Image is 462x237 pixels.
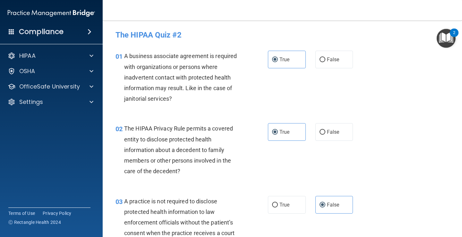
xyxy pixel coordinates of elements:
a: HIPAA [8,52,93,60]
span: 02 [116,125,123,133]
input: False [320,130,325,135]
span: True [279,202,289,208]
button: Open Resource Center, 2 new notifications [437,29,456,48]
img: PMB logo [8,7,95,20]
span: False [327,202,339,208]
p: Settings [19,98,43,106]
span: True [279,129,289,135]
span: Ⓒ Rectangle Health 2024 [8,219,61,225]
span: 01 [116,53,123,60]
a: Settings [8,98,93,106]
span: 03 [116,198,123,206]
a: Terms of Use [8,210,35,216]
input: True [272,130,278,135]
input: True [272,203,278,207]
a: Privacy Policy [43,210,72,216]
span: The HIPAA Privacy Rule permits a covered entity to disclose protected health information about a ... [124,125,233,174]
span: True [279,56,289,63]
div: 2 [453,33,455,41]
span: False [327,129,339,135]
span: False [327,56,339,63]
iframe: Drift Widget Chat Controller [430,193,454,217]
p: OfficeSafe University [19,83,80,90]
p: OSHA [19,67,35,75]
h4: Compliance [19,27,64,36]
p: HIPAA [19,52,36,60]
input: False [320,203,325,207]
input: True [272,57,278,62]
input: False [320,57,325,62]
a: OSHA [8,67,93,75]
h4: The HIPAA Quiz #2 [116,31,449,39]
a: OfficeSafe University [8,83,93,90]
span: A business associate agreement is required with organizations or persons where inadvertent contac... [124,53,237,102]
